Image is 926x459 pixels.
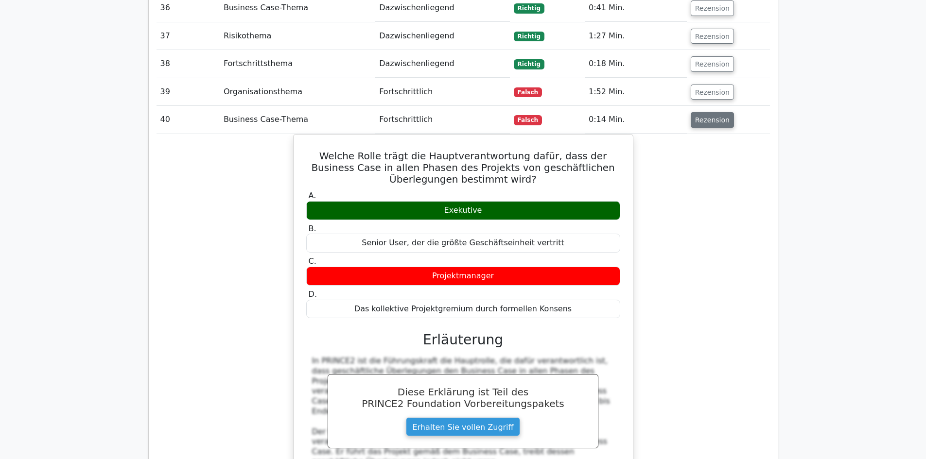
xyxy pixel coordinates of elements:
[224,87,302,96] font: Organisationsthema
[518,5,541,12] font: Richtig
[691,0,734,16] button: Rezension
[160,87,170,96] font: 39
[309,289,317,299] font: D.
[224,59,293,68] font: Fortschrittsthema
[589,115,625,124] font: 0:14 Min.
[518,61,541,68] font: Richtig
[379,31,454,40] font: Dazwischenliegend
[160,115,170,124] font: 40
[518,117,539,123] font: Falsch
[309,191,316,200] font: A.
[224,3,308,12] font: Business Case-Thema
[695,60,730,68] font: Rezension
[691,85,734,100] button: Rezension
[444,205,482,215] font: Exekutive
[518,89,539,96] font: Falsch
[309,224,316,233] font: B.
[589,87,625,96] font: 1:52 Min.
[695,4,730,12] font: Rezension
[379,3,454,12] font: Dazwischenliegend
[695,88,730,96] font: Rezension
[160,31,170,40] font: 37
[354,304,572,313] font: Das kollektive Projektgremium durch formellen Konsens
[362,238,564,247] font: Senior User, der die größte Geschäftseinheit vertritt
[589,31,625,40] font: 1:27 Min.
[518,33,541,40] font: Richtig
[406,417,520,436] a: Erhalten Sie vollen Zugriff
[695,116,730,124] font: Rezension
[379,87,433,96] font: Fortschrittlich
[309,256,316,266] font: C.
[589,3,625,12] font: 0:41 Min.
[160,3,170,12] font: 36
[379,115,433,124] font: Fortschrittlich
[589,59,625,68] font: 0:18 Min.
[691,112,734,128] button: Rezension
[311,150,614,185] font: Welche Rolle trägt die Hauptverantwortung dafür, dass der Business Case in allen Phasen des Proje...
[432,271,494,280] font: Projektmanager
[691,56,734,72] button: Rezension
[224,31,271,40] font: Risikothema
[224,115,308,124] font: Business Case-Thema
[691,29,734,44] button: Rezension
[312,356,610,416] font: In PRINCE2 ist die Führungskraft die Hauptrolle, die dafür verantwortlich ist, dass geschäftliche...
[695,32,730,40] font: Rezension
[379,59,454,68] font: Dazwischenliegend
[160,59,170,68] font: 38
[423,332,503,348] font: Erläuterung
